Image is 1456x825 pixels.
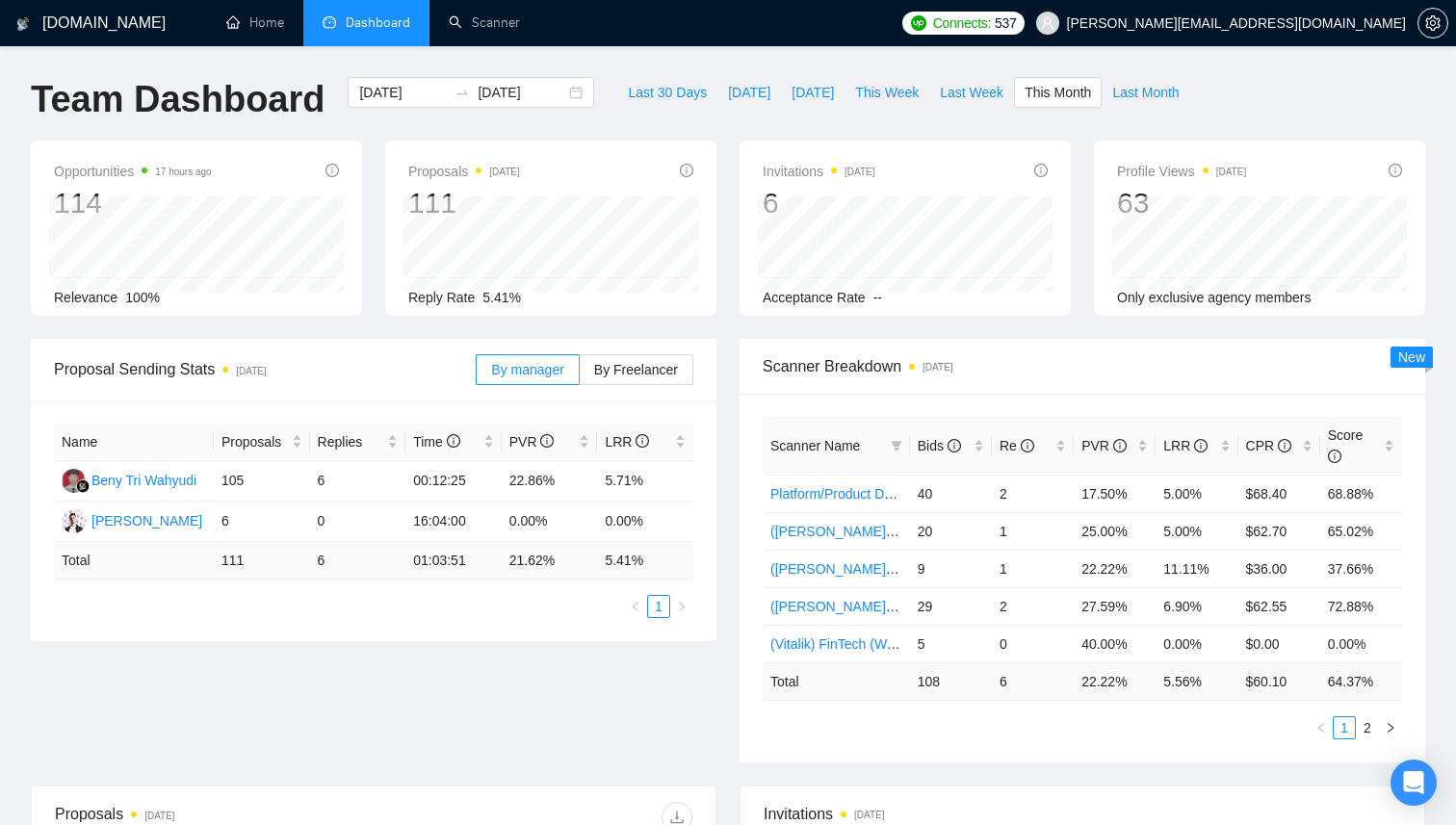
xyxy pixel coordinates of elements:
th: Name [54,424,214,461]
span: Reply Rate [408,290,475,305]
button: [DATE] [781,77,845,108]
span: to [455,85,470,100]
span: 537 [995,13,1016,34]
li: 1 [647,595,670,618]
td: 0 [992,625,1074,662]
img: upwork-logo.png [911,15,926,31]
span: Acceptance Rate [763,290,866,305]
span: Scanner Name [770,438,860,453]
td: 6 [992,662,1074,700]
td: 17.50% [1074,475,1156,512]
td: 9 [910,550,992,587]
td: 22.22 % [1074,662,1156,700]
td: 5.56 % [1156,662,1237,700]
td: 22.22% [1074,550,1156,587]
td: 27.59% [1074,587,1156,625]
td: Total [763,662,910,700]
span: info-circle [325,164,339,177]
button: setting [1417,8,1448,39]
td: 00:12:25 [405,461,502,502]
td: 20 [910,512,992,550]
span: Scanner Breakdown [763,354,1402,378]
h1: Team Dashboard [31,77,325,122]
span: info-circle [1278,439,1291,452]
td: 37.66% [1320,550,1402,587]
td: 105 [214,461,310,502]
td: 1 [992,512,1074,550]
span: This Month [1025,82,1091,103]
td: 29 [910,587,992,625]
li: Next Page [670,595,693,618]
span: Profile Views [1117,160,1246,183]
span: Proposals [408,160,520,183]
span: -- [873,290,882,305]
span: Replies [318,431,384,452]
td: 11.11% [1156,550,1237,587]
span: setting [1418,15,1447,31]
td: Total [54,542,214,580]
time: [DATE] [854,810,884,820]
span: PVR [509,434,555,450]
a: searchScanner [449,14,520,31]
span: info-circle [1194,439,1208,452]
td: 5.00% [1156,512,1237,550]
li: Previous Page [1310,716,1333,739]
div: Open Intercom Messenger [1391,760,1437,806]
span: Re [1000,438,1034,453]
img: gigradar-bm.png [76,479,90,493]
span: Last 30 Days [628,82,707,103]
li: Previous Page [624,595,647,618]
img: OC [62,509,86,533]
td: 16:04:00 [405,502,502,542]
span: dashboard [323,15,336,29]
div: Beny Tri Wahyudi [91,470,196,491]
span: 5.41% [482,290,521,305]
th: Proposals [214,424,310,461]
td: 5 [910,625,992,662]
td: 68.88% [1320,475,1402,512]
td: 40.00% [1074,625,1156,662]
a: 2 [1357,717,1378,738]
td: 5.41 % [597,542,693,580]
td: 64.37 % [1320,662,1402,700]
time: [DATE] [923,362,952,373]
span: filter [887,431,906,460]
a: 1 [1334,717,1355,738]
td: $0.00 [1238,625,1320,662]
td: 6 [214,502,310,542]
span: right [676,601,688,612]
td: 111 [214,542,310,580]
span: Proposal Sending Stats [54,357,476,381]
span: Dashboard [346,14,410,31]
span: info-circle [1113,439,1127,452]
td: $62.70 [1238,512,1320,550]
td: $ 60.10 [1238,662,1320,700]
td: 0.00% [502,502,598,542]
div: 6 [763,185,875,221]
td: 01:03:51 [405,542,502,580]
a: setting [1417,15,1448,31]
a: (Vitalik) FinTech (Web) [770,636,906,652]
a: 1 [648,596,669,617]
span: Last Week [940,82,1003,103]
span: By manager [491,362,563,377]
span: info-circle [680,164,693,177]
img: BT [62,469,86,493]
span: user [1041,16,1054,30]
td: 108 [910,662,992,700]
button: left [1310,716,1333,739]
button: right [670,595,693,618]
a: Platform/Product Development (Чисто продкты) (после обновы профилей) [770,486,1227,502]
span: Opportunities [54,160,212,183]
button: This Month [1014,77,1102,108]
span: PVR [1081,438,1127,453]
button: This Week [845,77,929,108]
button: Last Week [929,77,1014,108]
td: 2 [992,475,1074,512]
td: 21.62 % [502,542,598,580]
td: $68.40 [1238,475,1320,512]
time: [DATE] [845,167,874,177]
td: 0.00% [1320,625,1402,662]
span: info-circle [447,434,460,448]
div: 111 [408,185,520,221]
